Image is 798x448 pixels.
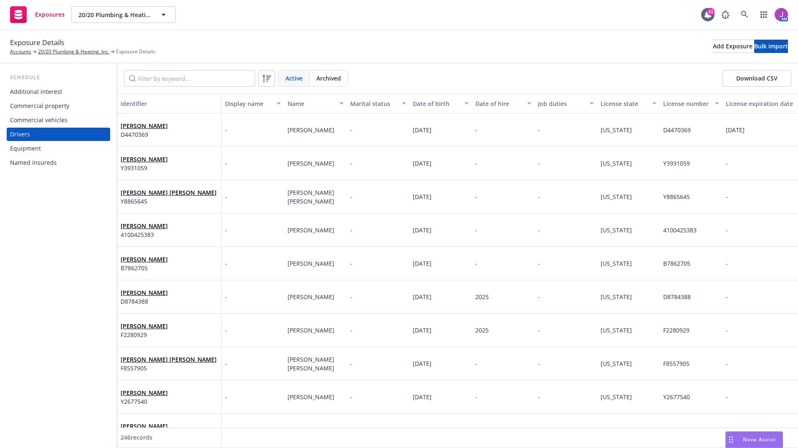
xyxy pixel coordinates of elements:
[117,93,222,113] button: Identifier
[121,355,217,364] span: [PERSON_NAME] [PERSON_NAME]
[413,293,432,301] span: [DATE]
[121,364,217,372] span: F8557905
[475,193,477,201] span: -
[413,360,432,367] span: [DATE]
[663,226,697,234] span: 4100425383
[35,11,65,18] span: Exposures
[350,193,352,201] span: -
[7,99,110,113] a: Commercial property
[726,426,728,434] span: -
[121,155,168,164] span: [PERSON_NAME]
[7,128,110,141] a: Drivers
[225,259,227,268] span: -
[121,197,217,206] span: Y8865645
[121,221,168,230] span: [PERSON_NAME]
[121,397,168,406] span: Y2677540
[121,433,152,441] span: 246 records
[413,426,432,434] span: [DATE]
[347,93,409,113] button: Marital status
[10,37,64,48] span: Exposure Details
[601,126,632,134] span: [US_STATE]
[7,142,110,155] a: Equipment
[409,93,472,113] button: Date of birth
[726,360,728,367] span: -
[350,259,352,267] span: -
[597,93,660,113] button: License state
[121,255,168,263] a: [PERSON_NAME]
[10,85,62,98] div: Additional interest
[10,113,68,127] div: Commercial vehicles
[121,264,168,272] span: B7862705
[663,99,710,108] div: License number
[713,40,753,53] div: Add Exposure
[663,293,691,301] span: D8784388
[225,226,227,234] span: -
[538,326,540,334] span: -
[663,259,690,267] span: B7862705
[225,326,227,335] span: -
[288,159,334,167] span: [PERSON_NAME]
[121,99,218,108] div: Identifier
[225,99,272,108] div: Display name
[121,322,168,330] a: [PERSON_NAME]
[726,393,728,401] span: -
[413,259,432,267] span: [DATE]
[225,359,227,368] span: -
[475,393,477,401] span: -
[7,85,110,98] a: Additional interest
[350,393,352,401] span: -
[413,193,432,201] span: [DATE]
[725,431,783,448] button: Nova Assist
[288,355,336,372] span: [PERSON_NAME] [PERSON_NAME]
[601,393,632,401] span: [US_STATE]
[538,126,540,134] span: -
[10,48,31,55] a: Accounts
[222,93,284,113] button: Display name
[663,360,689,367] span: F8557905
[663,159,690,167] span: Y3931059
[288,326,334,334] span: [PERSON_NAME]
[225,159,227,168] span: -
[121,230,168,239] span: 4100425383
[121,289,168,297] a: [PERSON_NAME]
[288,226,334,234] span: [PERSON_NAME]
[350,99,397,108] div: Marital status
[7,113,110,127] a: Commercial vehicles
[288,426,334,434] span: [PERSON_NAME]
[121,422,168,430] a: [PERSON_NAME]
[288,99,334,108] div: Name
[535,93,597,113] button: Job duties
[288,293,334,301] span: [PERSON_NAME]
[726,432,736,448] div: Drag to move
[116,48,155,55] span: Exposure Details
[121,288,168,297] span: [PERSON_NAME]
[121,422,168,430] span: [PERSON_NAME]
[726,126,745,134] span: [DATE]
[726,326,728,334] span: -
[350,293,352,301] span: -
[10,99,69,113] div: Commercial property
[7,73,110,82] div: Schedule
[726,259,728,267] span: -
[475,226,477,234] span: -
[413,393,432,401] span: [DATE]
[350,126,352,134] span: -
[121,297,168,306] span: D8784388
[754,40,788,53] div: Bulk import
[288,189,336,205] span: [PERSON_NAME] [PERSON_NAME]
[121,330,168,339] span: F2280929
[538,226,540,234] span: -
[717,6,734,23] a: Report a Bug
[225,192,227,201] span: -
[601,193,632,201] span: [US_STATE]
[121,130,168,139] span: D4470369
[538,393,540,401] span: -
[225,393,227,401] span: -
[726,293,728,301] span: -
[121,389,168,397] a: [PERSON_NAME]
[475,99,522,108] div: Date of hire
[413,226,432,234] span: [DATE]
[121,164,168,172] span: Y3931059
